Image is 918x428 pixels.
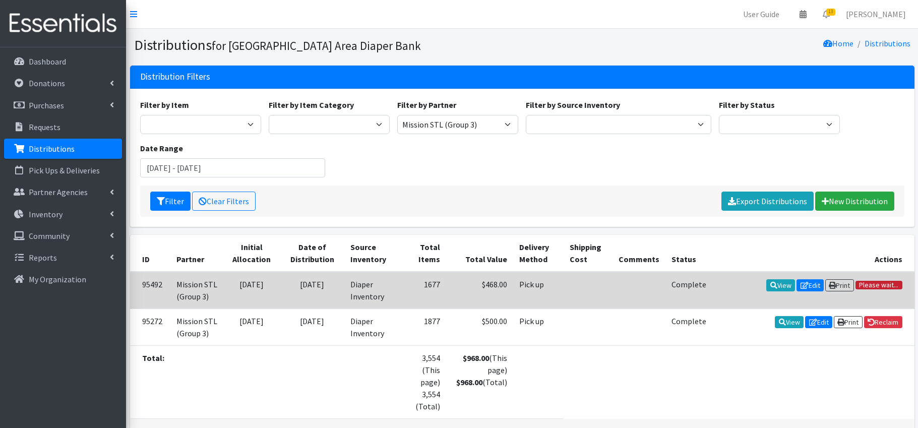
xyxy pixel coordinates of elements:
[29,78,65,88] p: Donations
[4,95,122,115] a: Purchases
[865,38,910,48] a: Distributions
[838,4,914,24] a: [PERSON_NAME]
[400,309,446,345] td: 1877
[29,187,88,197] p: Partner Agencies
[513,272,564,309] td: Pick up
[456,377,482,387] strong: $968.00
[223,272,280,309] td: [DATE]
[526,99,620,111] label: Filter by Source Inventory
[4,117,122,137] a: Requests
[130,309,170,345] td: 95272
[344,235,400,272] th: Source Inventory
[170,235,223,272] th: Partner
[815,192,894,211] a: New Distribution
[29,274,86,284] p: My Organization
[463,353,489,363] strong: $968.00
[4,182,122,202] a: Partner Agencies
[400,272,446,309] td: 1677
[513,235,564,272] th: Delivery Method
[212,38,421,53] small: for [GEOGRAPHIC_DATA] Area Diaper Bank
[855,281,902,289] a: Please wait...
[4,51,122,72] a: Dashboard
[446,345,513,418] td: (This page) (Total)
[665,235,712,272] th: Status
[797,279,824,291] a: Edit
[775,316,804,328] a: View
[4,160,122,180] a: Pick Ups & Deliveries
[834,316,863,328] a: Print
[665,272,712,309] td: Complete
[613,235,665,272] th: Comments
[142,353,164,363] strong: Total:
[130,235,170,272] th: ID
[4,248,122,268] a: Reports
[29,253,57,263] p: Reports
[223,309,280,345] td: [DATE]
[269,99,354,111] label: Filter by Item Category
[280,272,344,309] td: [DATE]
[864,316,902,328] a: Reclaim
[140,158,326,177] input: January 1, 2011 - December 31, 2011
[397,99,456,111] label: Filter by Partner
[4,226,122,246] a: Community
[140,142,183,154] label: Date Range
[826,9,835,16] span: 13
[400,345,446,418] td: 3,554 (This page) 3,554 (Total)
[815,4,838,24] a: 13
[4,73,122,93] a: Donations
[4,139,122,159] a: Distributions
[825,279,854,291] a: Print
[446,235,513,272] th: Total Value
[766,279,795,291] a: View
[140,99,189,111] label: Filter by Item
[29,122,60,132] p: Requests
[4,7,122,40] img: HumanEssentials
[735,4,787,24] a: User Guide
[134,36,519,54] h1: Distributions
[564,235,613,272] th: Shipping Cost
[400,235,446,272] th: Total Items
[170,272,223,309] td: Mission STL (Group 3)
[4,204,122,224] a: Inventory
[280,309,344,345] td: [DATE]
[192,192,256,211] a: Clear Filters
[721,192,814,211] a: Export Distributions
[665,309,712,345] td: Complete
[29,144,75,154] p: Distributions
[4,269,122,289] a: My Organization
[719,99,775,111] label: Filter by Status
[130,272,170,309] td: 95492
[713,235,914,272] th: Actions
[446,272,513,309] td: $468.00
[140,72,210,82] h3: Distribution Filters
[513,309,564,345] td: Pick up
[29,56,66,67] p: Dashboard
[805,316,832,328] a: Edit
[344,309,400,345] td: Diaper Inventory
[29,231,70,241] p: Community
[223,235,280,272] th: Initial Allocation
[446,309,513,345] td: $500.00
[150,192,191,211] button: Filter
[344,272,400,309] td: Diaper Inventory
[280,235,344,272] th: Date of Distribution
[823,38,853,48] a: Home
[170,309,223,345] td: Mission STL (Group 3)
[29,100,64,110] p: Purchases
[29,165,100,175] p: Pick Ups & Deliveries
[29,209,63,219] p: Inventory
